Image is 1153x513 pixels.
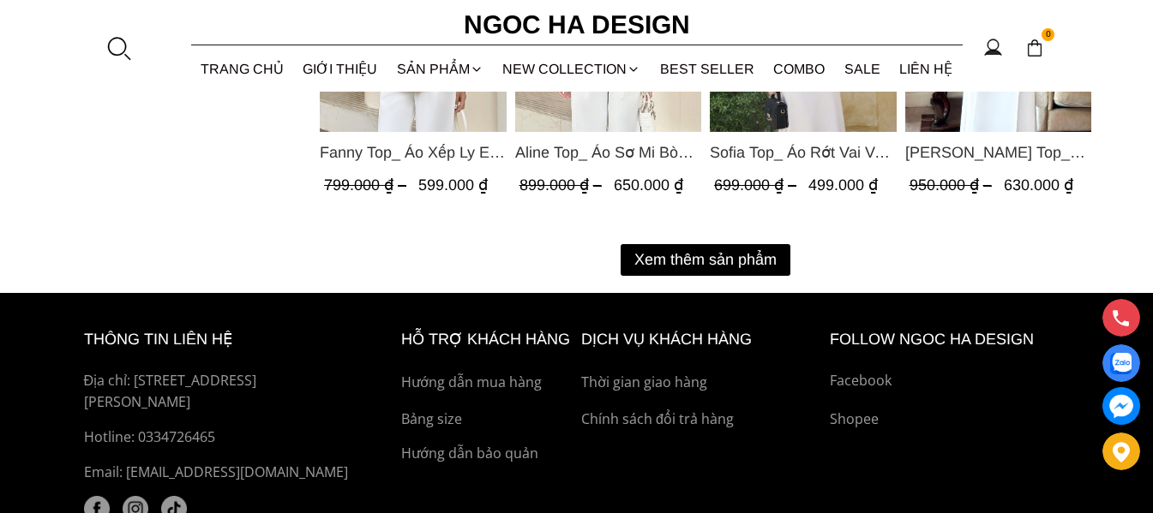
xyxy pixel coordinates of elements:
[387,46,494,92] div: SẢN PHẨM
[581,409,821,431] a: Chính sách đổi trả hàng
[320,140,507,164] a: Link to Fanny Top_ Áo Xếp Ly Eo Sát Nách Màu Bee A1068
[1025,39,1044,57] img: img-CART-ICON-ksit0nf1
[830,409,1070,431] a: Shopee
[401,409,573,431] a: Bảng size
[830,327,1070,352] h6: Follow ngoc ha Design
[84,327,362,352] h6: thông tin liên hệ
[1102,344,1140,382] a: Display image
[710,140,897,164] a: Link to Sofia Top_ Áo Rớt Vai Vạt Rủ Màu Đỏ A428
[909,176,995,194] span: 950.000 ₫
[890,46,963,92] a: LIÊN HỆ
[613,176,682,194] span: 650.000 ₫
[1102,387,1140,425] a: messenger
[1003,176,1072,194] span: 630.000 ₫
[621,244,790,276] button: Xem thêm sản phẩm
[581,372,821,394] a: Thời gian giao hàng
[514,140,701,164] span: Aline Top_ Áo Sơ Mi Bò Lụa Rớt Vai A1070
[493,46,651,92] a: NEW COLLECTION
[293,46,387,92] a: GIỚI THIỆU
[904,140,1091,164] a: Link to Sara Top_ Áo Peplum Mix Cổ trắng Màu Đỏ A1054
[84,462,362,484] p: Email: [EMAIL_ADDRESS][DOMAIN_NAME]
[808,176,878,194] span: 499.000 ₫
[448,4,706,45] a: Ngoc Ha Design
[514,140,701,164] a: Link to Aline Top_ Áo Sơ Mi Bò Lụa Rớt Vai A1070
[710,140,897,164] span: Sofia Top_ Áo Rớt Vai Vạt Rủ Màu Đỏ A428
[764,46,835,92] a: Combo
[418,176,488,194] span: 599.000 ₫
[84,370,362,414] p: Địa chỉ: [STREET_ADDRESS][PERSON_NAME]
[401,372,573,394] a: Hướng dẫn mua hàng
[401,327,573,352] h6: hỗ trợ khách hàng
[830,370,1070,392] a: Facebook
[191,46,294,92] a: TRANG CHỦ
[651,46,765,92] a: BEST SELLER
[835,46,891,92] a: SALE
[84,427,362,449] a: Hotline: 0334726465
[320,140,507,164] span: Fanny Top_ Áo Xếp Ly Eo Sát Nách Màu Bee A1068
[1042,28,1055,42] span: 0
[714,176,801,194] span: 699.000 ₫
[519,176,605,194] span: 899.000 ₫
[1110,353,1132,374] img: Display image
[904,140,1091,164] span: [PERSON_NAME] Top_ Áo Peplum Mix Cổ trắng Màu Đỏ A1054
[581,327,821,352] h6: Dịch vụ khách hàng
[324,176,411,194] span: 799.000 ₫
[401,443,573,465] a: Hướng dẫn bảo quản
